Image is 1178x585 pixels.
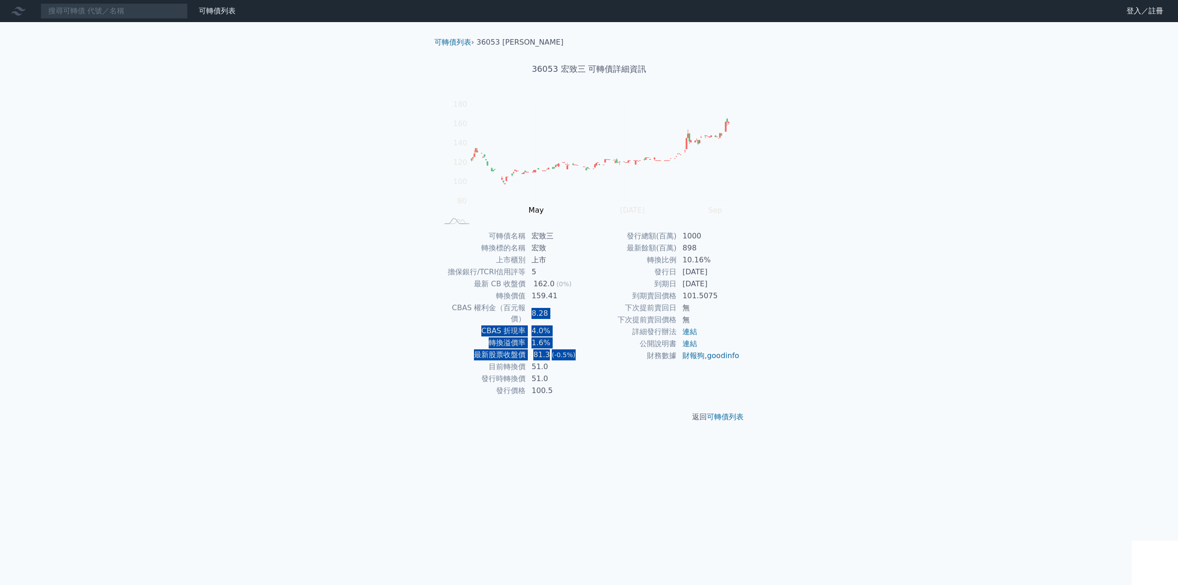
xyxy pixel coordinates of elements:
td: 轉換標的名稱 [438,242,526,254]
td: 最新 CB 收盤價 [438,278,526,290]
a: 財報狗 [682,351,704,360]
td: 898 [677,242,740,254]
a: 連結 [682,339,697,348]
td: 1.6% [526,337,589,349]
td: 到期賣回價格 [589,290,677,302]
td: 51.0 [526,361,589,373]
td: CBAS 權利金（百元報價） [438,302,526,325]
a: goodinfo [707,351,739,360]
a: 可轉債列表 [707,412,744,421]
td: 上市 [526,254,589,266]
g: Chart [449,100,743,233]
td: 無 [677,302,740,314]
td: 發行時轉換價 [438,373,526,385]
span: (-0.5%) [552,351,576,359]
td: 最新股票收盤價 [438,349,526,361]
td: 101.5075 [677,290,740,302]
td: 上市櫃別 [438,254,526,266]
td: CBAS 折現率 [438,325,526,337]
input: 搜尋可轉債 代號／名稱 [40,3,188,19]
div: 162.0 [531,278,556,290]
a: 登入／註冊 [1119,4,1171,18]
td: 詳細發行辦法 [589,326,677,338]
td: 轉換價值 [438,290,526,302]
tspan: [DATE] [620,206,645,214]
td: 宏致 [526,242,589,254]
tspan: Sep [708,206,722,214]
tspan: 80 [457,197,467,205]
td: 51.0 [526,373,589,385]
li: 36053 [PERSON_NAME] [477,37,564,48]
td: [DATE] [677,266,740,278]
div: 聊天小工具 [1132,541,1178,585]
td: 無 [677,314,740,326]
td: 財務數據 [589,350,677,362]
td: 5 [526,266,589,278]
span: (0%) [556,280,572,288]
div: 81.3 [531,349,552,360]
td: 發行總額(百萬) [589,230,677,242]
td: 下次提前賣回價格 [589,314,677,326]
td: 公開說明書 [589,338,677,350]
td: 下次提前賣回日 [589,302,677,314]
td: 10.16% [677,254,740,266]
td: 轉換溢價率 [438,337,526,349]
td: 發行價格 [438,385,526,397]
tspan: 180 [453,100,468,109]
td: 100.5 [526,385,589,397]
h1: 36053 宏致三 可轉債詳細資訊 [427,63,751,75]
td: 發行日 [589,266,677,278]
li: › [434,37,474,48]
p: 返回 [427,411,751,423]
td: , [677,350,740,362]
td: 目前轉換價 [438,361,526,373]
td: 到期日 [589,278,677,290]
td: 宏致三 [526,230,589,242]
tspan: May [529,206,544,214]
td: 轉換比例 [589,254,677,266]
tspan: 160 [453,119,468,128]
td: 擔保銀行/TCRI信用評等 [438,266,526,278]
a: 可轉債列表 [434,38,471,46]
td: 4.0% [526,325,589,337]
a: 連結 [682,327,697,336]
td: [DATE] [677,278,740,290]
td: 1000 [677,230,740,242]
tspan: 100 [453,177,468,186]
tspan: 120 [453,158,468,167]
a: 可轉債列表 [199,6,236,15]
tspan: 140 [453,139,468,147]
td: 可轉債名稱 [438,230,526,242]
td: 159.41 [526,290,589,302]
iframe: Chat Widget [1132,541,1178,585]
td: 8.28 [526,302,589,325]
td: 最新餘額(百萬) [589,242,677,254]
